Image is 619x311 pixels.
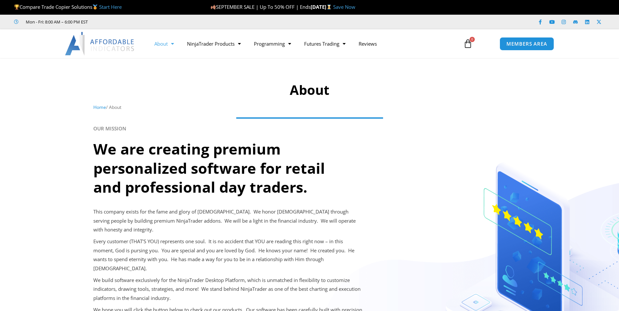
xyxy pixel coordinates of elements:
span: SEPTEMBER SALE | Up To 50% OFF | Ends [210,4,311,10]
h6: OUR MISSION [93,126,526,132]
h2: We are creating premium personalized software for retail and professional day traders. [93,140,353,197]
p: We build software exclusively for the NinjaTrader Desktop Platform, which is unmatched in flexibi... [93,276,363,303]
a: NinjaTrader Products [180,36,247,51]
a: Home [93,104,106,110]
a: Futures Trading [298,36,352,51]
a: MEMBERS AREA [500,37,554,51]
span: Mon - Fri: 8:00 AM – 6:00 PM EST [24,18,88,26]
strong: [DATE] [311,4,333,10]
img: 🥇 [93,5,98,9]
nav: Breadcrumb [93,103,526,111]
a: 0 [454,34,482,53]
span: MEMBERS AREA [506,41,547,46]
a: Start Here [99,4,122,10]
img: 🍂 [211,5,216,9]
nav: Menu [148,36,456,51]
h1: About [93,81,526,99]
iframe: Customer reviews powered by Trustpilot [97,19,195,25]
span: 0 [470,37,475,42]
img: LogoAI | Affordable Indicators – NinjaTrader [65,32,135,55]
a: Save Now [333,4,355,10]
p: Every customer (THAT’S YOU) represents one soul. It is no accident that YOU are reading this righ... [93,237,363,273]
a: About [148,36,180,51]
img: ⌛ [327,5,332,9]
span: Compare Trade Copier Solutions [14,4,122,10]
a: Programming [247,36,298,51]
p: This company exists for the fame and glory of [DEMOGRAPHIC_DATA]. We honor [DEMOGRAPHIC_DATA] thr... [93,207,363,235]
a: Reviews [352,36,383,51]
img: 🏆 [14,5,19,9]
